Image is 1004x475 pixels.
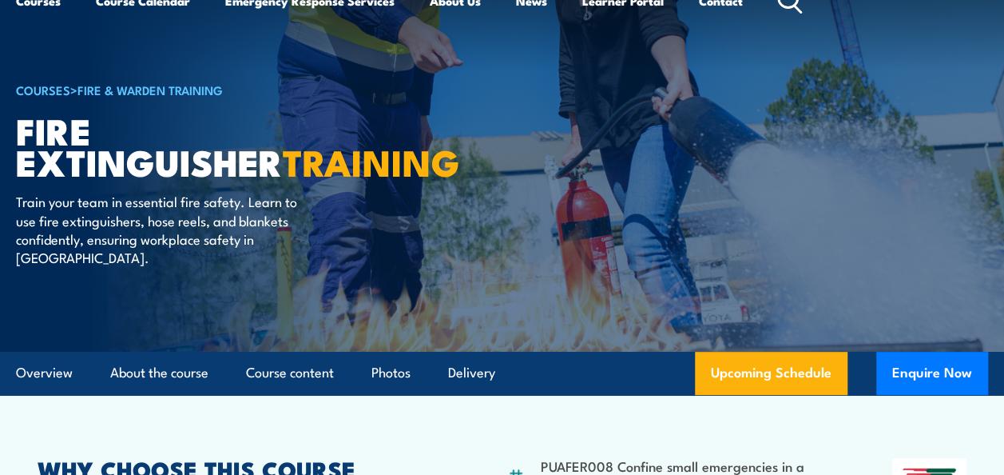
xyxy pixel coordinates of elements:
a: Delivery [448,352,495,394]
a: COURSES [16,81,70,98]
h6: > [16,80,411,99]
a: Overview [16,352,73,394]
a: Upcoming Schedule [695,352,847,395]
button: Enquire Now [876,352,988,395]
a: Photos [371,352,411,394]
a: Fire & Warden Training [77,81,223,98]
a: About the course [110,352,208,394]
strong: TRAINING [283,134,460,189]
a: Course content [246,352,334,394]
p: Train your team in essential fire safety. Learn to use fire extinguishers, hose reels, and blanke... [16,192,308,267]
h1: Fire Extinguisher [16,114,411,177]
